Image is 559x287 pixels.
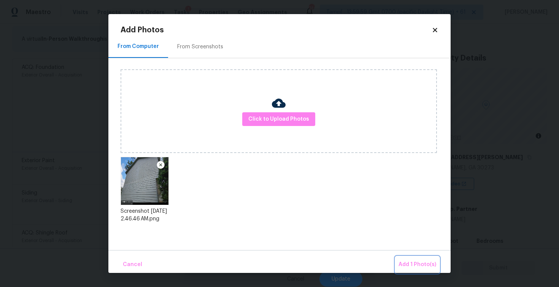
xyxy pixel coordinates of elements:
button: Cancel [120,257,145,273]
span: Add 1 Photo(s) [399,260,436,269]
h2: Add Photos [121,26,432,34]
span: Cancel [123,260,142,269]
img: Cloud Upload Icon [272,96,286,110]
button: Click to Upload Photos [242,112,315,126]
div: From Screenshots [177,43,223,51]
span: Click to Upload Photos [248,115,309,124]
div: Screenshot [DATE] 2.46.46 AM.png [121,207,169,223]
button: Add 1 Photo(s) [395,257,439,273]
div: From Computer [118,43,159,50]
